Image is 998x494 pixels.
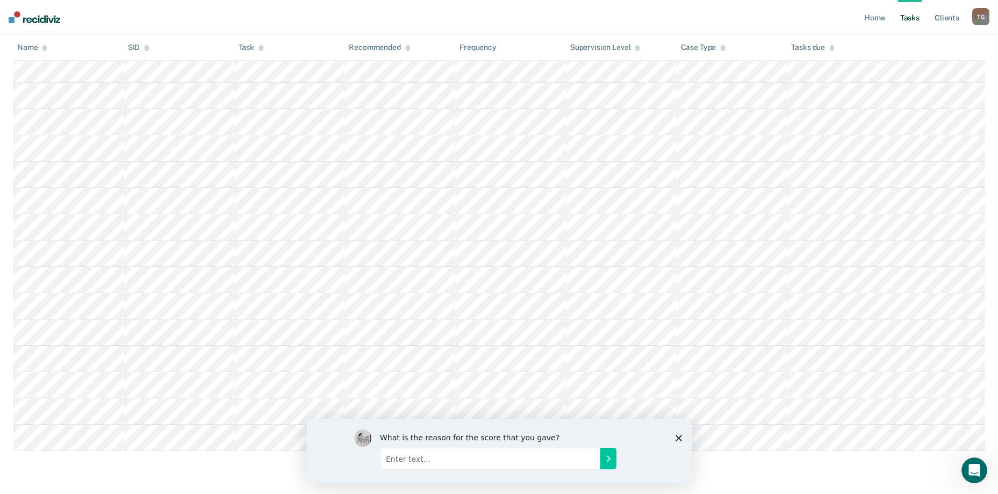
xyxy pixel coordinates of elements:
div: Frequency [459,43,497,52]
img: Recidiviz [9,11,60,23]
div: Case Type [681,43,726,52]
div: Name [17,43,47,52]
div: Supervision Level [570,43,641,52]
div: Tasks due [791,43,835,52]
div: Task [239,43,264,52]
div: SID [128,43,150,52]
div: T G [972,8,989,25]
button: TG [972,8,989,25]
iframe: Intercom live chat [961,457,987,483]
iframe: Survey by Kim from Recidiviz [307,419,692,483]
div: Recommended [349,43,410,52]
